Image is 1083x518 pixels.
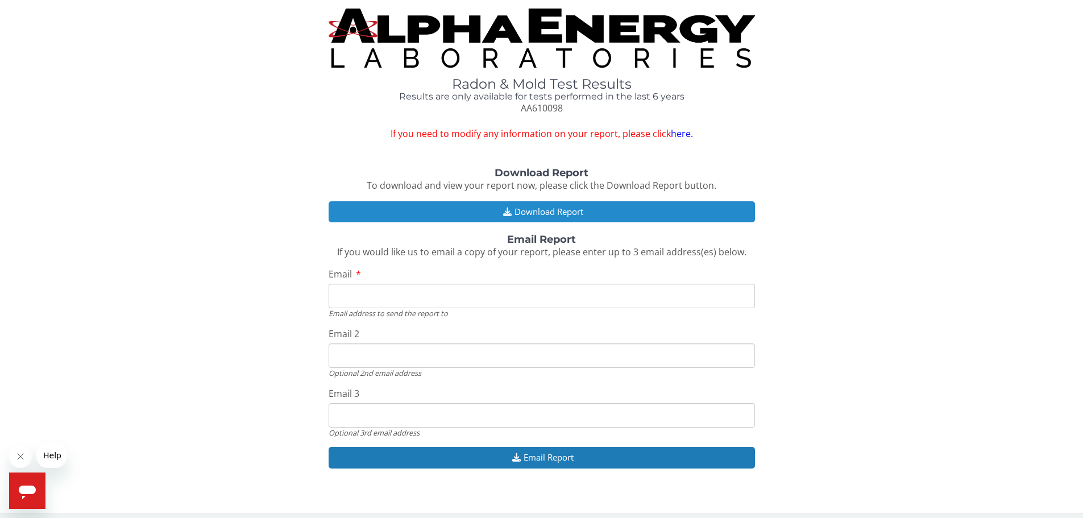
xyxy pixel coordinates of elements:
span: Email [329,268,352,280]
button: Download Report [329,201,755,222]
span: Email 3 [329,387,359,400]
img: TightCrop.jpg [329,9,755,68]
iframe: Button to launch messaging window [9,473,45,509]
span: If you would like us to email a copy of your report, please enter up to 3 email address(es) below. [337,246,746,258]
a: here. [671,127,693,140]
span: AA610098 [521,102,563,114]
iframe: Message from company [36,443,67,468]
h1: Radon & Mold Test Results [329,77,755,92]
strong: Download Report [495,167,588,179]
iframe: Close message [9,445,32,468]
div: Optional 2nd email address [329,368,755,378]
strong: Email Report [507,233,576,246]
button: Email Report [329,447,755,468]
span: If you need to modify any information on your report, please click [329,127,755,140]
span: To download and view your report now, please click the Download Report button. [367,179,716,192]
div: Optional 3rd email address [329,428,755,438]
h4: Results are only available for tests performed in the last 6 years [329,92,755,102]
span: Email 2 [329,328,359,340]
div: Email address to send the report to [329,308,755,318]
